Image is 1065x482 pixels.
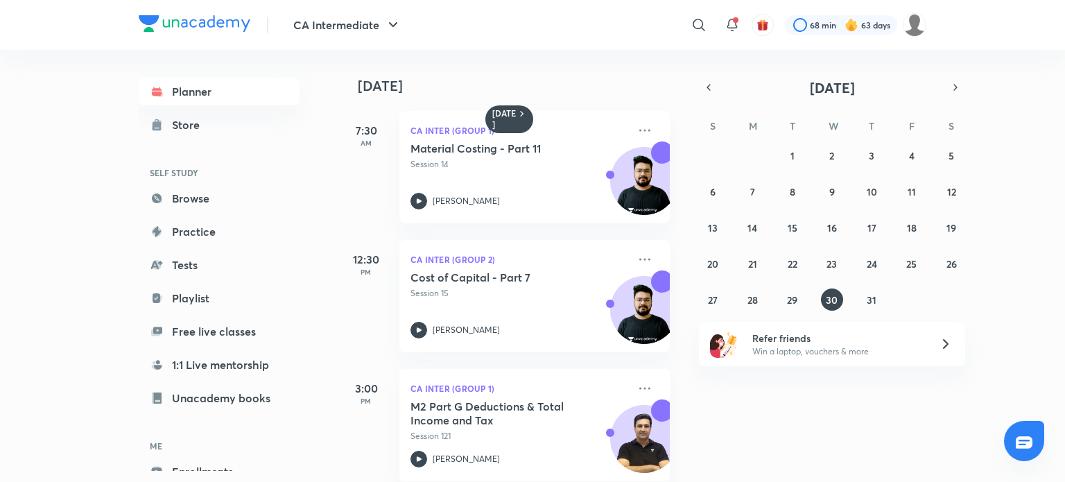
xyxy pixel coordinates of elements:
[940,216,962,239] button: July 19, 2025
[611,413,677,479] img: Avatar
[867,185,877,198] abbr: July 10, 2025
[940,180,962,203] button: July 12, 2025
[781,252,804,275] button: July 22, 2025
[860,144,883,166] button: July 3, 2025
[139,161,300,184] h6: SELF STUDY
[821,144,843,166] button: July 2, 2025
[940,144,962,166] button: July 5, 2025
[946,257,957,270] abbr: July 26, 2025
[410,380,628,397] p: CA Inter (Group 1)
[433,453,500,465] p: [PERSON_NAME]
[410,287,628,300] p: Session 15
[790,149,795,162] abbr: July 1, 2025
[949,119,954,132] abbr: Saturday
[410,430,628,442] p: Session 121
[901,144,923,166] button: July 4, 2025
[781,180,804,203] button: July 8, 2025
[947,185,956,198] abbr: July 12, 2025
[750,185,755,198] abbr: July 7, 2025
[867,221,876,234] abbr: July 17, 2025
[410,399,583,427] h5: M2 Part G Deductions & Total Income and Tax
[139,111,300,139] a: Store
[410,141,583,155] h5: Material Costing - Part 11
[139,434,300,458] h6: ME
[867,257,877,270] abbr: July 24, 2025
[810,78,855,97] span: [DATE]
[702,252,724,275] button: July 20, 2025
[433,324,500,336] p: [PERSON_NAME]
[338,139,394,147] p: AM
[860,216,883,239] button: July 17, 2025
[139,78,300,105] a: Planner
[790,185,795,198] abbr: July 8, 2025
[788,221,797,234] abbr: July 15, 2025
[172,117,208,133] div: Store
[781,216,804,239] button: July 15, 2025
[845,18,858,32] img: streak
[752,14,774,36] button: avatar
[907,221,917,234] abbr: July 18, 2025
[139,284,300,312] a: Playlist
[611,284,677,350] img: Avatar
[901,216,923,239] button: July 18, 2025
[285,11,410,39] button: CA Intermediate
[718,78,946,97] button: [DATE]
[139,318,300,345] a: Free live classes
[702,289,724,311] button: July 27, 2025
[781,289,804,311] button: July 29, 2025
[827,221,837,234] abbr: July 16, 2025
[747,221,757,234] abbr: July 14, 2025
[338,397,394,405] p: PM
[821,216,843,239] button: July 16, 2025
[860,289,883,311] button: July 31, 2025
[752,331,923,345] h6: Refer friends
[747,293,758,307] abbr: July 28, 2025
[748,257,757,270] abbr: July 21, 2025
[611,155,677,221] img: Avatar
[909,119,915,132] abbr: Friday
[338,251,394,268] h5: 12:30
[710,185,716,198] abbr: July 6, 2025
[710,330,738,358] img: referral
[906,257,917,270] abbr: July 25, 2025
[741,216,763,239] button: July 14, 2025
[492,108,517,130] h6: [DATE]
[826,293,838,307] abbr: July 30, 2025
[741,289,763,311] button: July 28, 2025
[946,221,956,234] abbr: July 19, 2025
[410,158,628,171] p: Session 14
[410,122,628,139] p: CA Inter (Group 1)
[867,293,876,307] abbr: July 31, 2025
[756,19,769,31] img: avatar
[821,180,843,203] button: July 9, 2025
[908,185,916,198] abbr: July 11, 2025
[821,252,843,275] button: July 23, 2025
[869,149,874,162] abbr: July 3, 2025
[829,185,835,198] abbr: July 9, 2025
[787,293,797,307] abbr: July 29, 2025
[338,122,394,139] h5: 7:30
[707,257,718,270] abbr: July 20, 2025
[788,257,797,270] abbr: July 22, 2025
[702,180,724,203] button: July 6, 2025
[410,270,583,284] h5: Cost of Capital - Part 7
[702,216,724,239] button: July 13, 2025
[901,180,923,203] button: July 11, 2025
[338,380,394,397] h5: 3:00
[708,293,718,307] abbr: July 27, 2025
[860,180,883,203] button: July 10, 2025
[940,252,962,275] button: July 26, 2025
[909,149,915,162] abbr: July 4, 2025
[708,221,718,234] abbr: July 13, 2025
[139,251,300,279] a: Tests
[358,78,684,94] h4: [DATE]
[752,345,923,358] p: Win a laptop, vouchers & more
[139,384,300,412] a: Unacademy books
[829,119,838,132] abbr: Wednesday
[741,252,763,275] button: July 21, 2025
[749,119,757,132] abbr: Monday
[829,149,834,162] abbr: July 2, 2025
[139,218,300,246] a: Practice
[860,252,883,275] button: July 24, 2025
[790,119,795,132] abbr: Tuesday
